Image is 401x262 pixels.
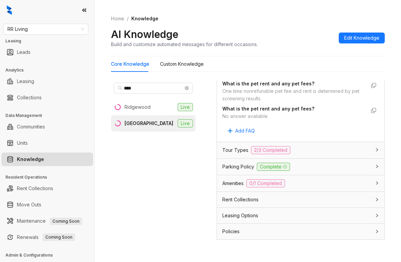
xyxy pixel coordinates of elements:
li: / [127,15,129,22]
h2: AI Knowledge [111,28,178,41]
span: Coming Soon [43,234,75,241]
strong: What is the pet rent and any pet fees? [222,81,314,86]
span: collapsed [375,229,379,234]
span: collapsed [375,148,379,152]
button: Edit Knowledge [339,33,385,43]
span: Knowledge [131,16,158,21]
span: 0/1 Completed [246,179,285,187]
div: Ridgewood [125,103,151,111]
div: Rent Collections [217,192,384,207]
a: Collections [17,91,42,104]
a: Leasing [17,75,34,88]
h3: Leasing [5,38,94,44]
span: collapsed [375,164,379,168]
button: Add FAQ [222,125,260,136]
a: Units [17,136,28,150]
h3: Resident Operations [5,174,94,180]
div: No answer available [222,113,365,120]
li: Move Outs [1,198,93,211]
li: Leads [1,45,93,59]
div: Tour Types2/3 Completed [217,142,384,158]
a: Rent Collections [17,182,53,195]
span: Policies [222,228,240,235]
a: Home [110,15,126,22]
span: Add FAQ [235,127,255,135]
li: Knowledge [1,153,93,166]
span: search [118,86,122,90]
span: 2/3 Completed [251,146,290,154]
span: collapsed [375,198,379,202]
span: Live [178,103,193,111]
span: Edit Knowledge [344,34,379,42]
li: Collections [1,91,93,104]
li: Renewals [1,230,93,244]
div: One time nonrefunable pet fee and rent is determined by pet screening results [222,87,365,102]
li: Rent Collections [1,182,93,195]
div: Surrounding Area [217,240,384,255]
a: RenewalsComing Soon [17,230,75,244]
a: Move Outs [17,198,41,211]
span: collapsed [375,214,379,218]
a: Leads [17,45,30,59]
h3: Analytics [5,67,94,73]
a: Communities [17,120,45,134]
div: Policies [217,224,384,239]
span: Complete [257,163,290,171]
a: Knowledge [17,153,44,166]
li: Communities [1,120,93,134]
span: Leasing Options [222,212,258,219]
span: Tour Types [222,146,248,154]
span: close-circle [185,86,189,90]
div: Parking PolicyComplete [217,159,384,175]
li: Maintenance [1,214,93,228]
div: [GEOGRAPHIC_DATA] [125,120,173,127]
span: Live [178,119,193,127]
h3: Data Management [5,113,94,119]
span: RR Living [7,24,84,34]
strong: What is the pet rent and any pet fees? [222,106,314,112]
div: Build and customize automated messages for different occasions. [111,41,258,48]
div: Amenities0/1 Completed [217,175,384,192]
span: Coming Soon [50,218,82,225]
h3: Admin & Configurations [5,252,94,258]
div: Custom Knowledge [160,60,204,68]
span: collapsed [375,181,379,185]
span: Parking Policy [222,163,254,170]
li: Leasing [1,75,93,88]
span: Amenities [222,180,244,187]
span: Rent Collections [222,196,259,203]
img: logo [7,5,12,15]
div: Leasing Options [217,208,384,223]
li: Units [1,136,93,150]
div: Core Knowledge [111,60,149,68]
